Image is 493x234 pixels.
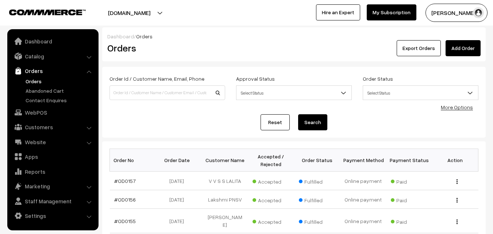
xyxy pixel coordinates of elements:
h2: Orders [107,42,224,54]
span: Fulfilled [299,195,335,204]
img: COMMMERCE [9,9,86,15]
a: Staff Management [9,195,96,208]
a: Orders [9,64,96,77]
span: Select Status [236,85,352,100]
span: Accepted [253,176,289,185]
a: Orders [24,77,96,85]
td: [DATE] [156,209,202,233]
img: Menu [457,179,458,184]
a: #OD0155 [114,218,136,224]
th: Payment Method [340,149,386,172]
button: [DOMAIN_NAME] [82,4,176,22]
div: / [107,32,481,40]
input: Order Id / Customer Name / Customer Email / Customer Phone [109,85,225,100]
a: #OD0156 [114,196,136,203]
span: Fulfilled [299,216,335,226]
img: user [473,7,484,18]
button: Export Orders [397,40,441,56]
span: Select Status [363,85,478,100]
span: Paid [391,176,427,185]
a: Settings [9,209,96,222]
th: Order Date [156,149,202,172]
span: Fulfilled [299,176,335,185]
th: Action [432,149,478,172]
label: Order Id / Customer Name, Email, Phone [109,75,204,83]
td: [PERSON_NAME] [202,209,248,233]
a: Customers [9,120,96,134]
a: My Subscription [367,4,416,20]
img: Menu [457,198,458,203]
span: Accepted [253,216,289,226]
span: Paid [391,216,427,226]
th: Accepted / Rejected [248,149,294,172]
a: More Options [441,104,473,110]
button: Search [298,114,327,130]
a: Abandoned Cart [24,87,96,95]
td: Lakshmi PNSV [202,190,248,209]
td: Online payment [340,190,386,209]
th: Payment Status [386,149,432,172]
td: [DATE] [156,172,202,190]
a: Dashboard [9,35,96,48]
th: Customer Name [202,149,248,172]
span: Accepted [253,195,289,204]
a: Apps [9,150,96,163]
td: V V S S LALITA [202,172,248,190]
label: Order Status [363,75,393,83]
a: WebPOS [9,106,96,119]
a: Catalog [9,50,96,63]
td: Online payment [340,172,386,190]
a: COMMMERCE [9,7,73,16]
span: Paid [391,195,427,204]
td: Online payment [340,209,386,233]
a: Dashboard [107,33,134,39]
button: [PERSON_NAME] [425,4,488,22]
span: Orders [136,33,153,39]
img: Menu [457,219,458,224]
label: Approval Status [236,75,275,83]
a: Contact Enquires [24,96,96,104]
a: Hire an Expert [316,4,360,20]
th: Order Status [294,149,340,172]
a: Reset [261,114,290,130]
a: Website [9,135,96,149]
a: Marketing [9,180,96,193]
a: Add Order [446,40,481,56]
td: [DATE] [156,190,202,209]
a: #OD0157 [114,178,136,184]
span: Select Status [363,87,478,99]
a: Reports [9,165,96,178]
th: Order No [110,149,156,172]
span: Select Status [236,87,351,99]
